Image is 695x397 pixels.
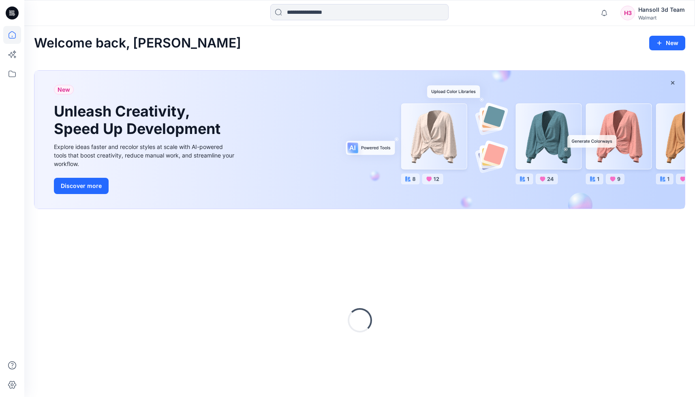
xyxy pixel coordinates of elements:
[649,36,685,50] button: New
[620,6,635,20] div: H3
[54,142,236,168] div: Explore ideas faster and recolor styles at scale with AI-powered tools that boost creativity, red...
[54,178,109,194] button: Discover more
[638,5,685,15] div: Hansoll 3d Team
[34,36,241,51] h2: Welcome back, [PERSON_NAME]
[638,15,685,21] div: Walmart
[58,85,70,95] span: New
[54,103,224,138] h1: Unleash Creativity, Speed Up Development
[54,178,236,194] a: Discover more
